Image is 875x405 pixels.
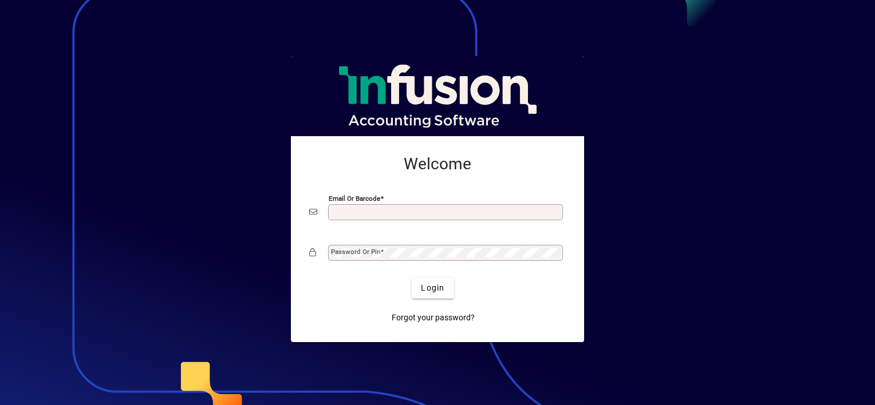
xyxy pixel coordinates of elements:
[421,282,444,294] span: Login
[331,248,380,256] mat-label: Password or Pin
[329,194,380,202] mat-label: Email or Barcode
[392,312,475,324] span: Forgot your password?
[309,154,566,174] h2: Welcome
[412,278,454,299] button: Login
[387,308,479,328] a: Forgot your password?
